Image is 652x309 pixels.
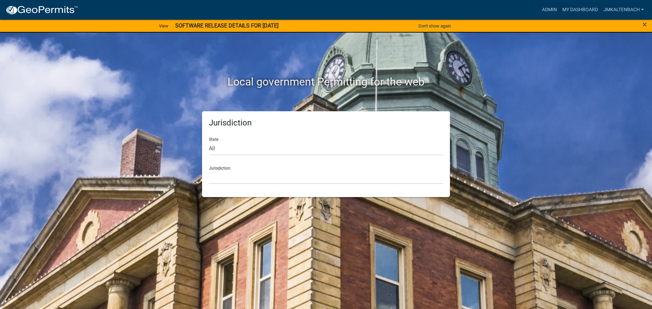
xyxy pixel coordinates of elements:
a: My Dashboard [560,3,601,16]
span: × [642,20,647,29]
a: jmkaltenbach [601,3,647,16]
a: View [156,20,171,32]
strong: SOFTWARE RELEASE DETAILS FOR [DATE] [175,22,278,29]
button: Close [642,20,647,28]
button: Don't show again [416,20,454,32]
h2: Local government Permitting for the web [138,75,514,88]
h5: Jurisdiction [209,118,443,128]
a: Admin [539,3,560,16]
